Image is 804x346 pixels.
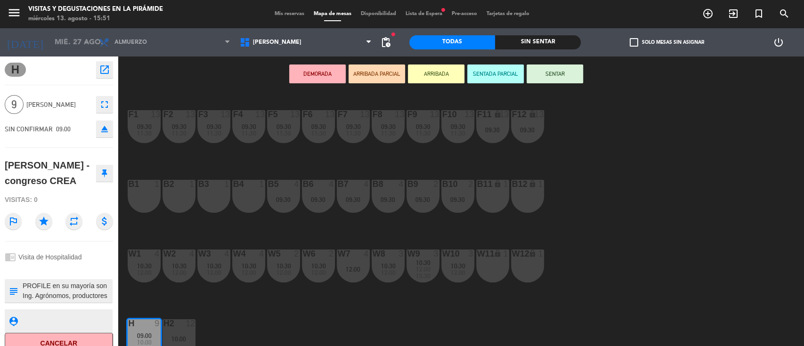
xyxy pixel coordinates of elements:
[28,14,163,24] div: miércoles 13. agosto - 15:51
[477,180,478,188] div: B11
[96,61,113,78] button: open_in_new
[329,249,334,258] div: 2
[356,11,401,16] span: Disponibilidad
[259,180,265,188] div: 1
[416,259,430,266] span: 10:30
[373,110,373,119] div: F8
[289,64,346,83] button: DEMORADA
[5,213,22,230] i: outlined_flag
[381,129,396,137] span: 11:30
[154,180,160,188] div: 1
[433,180,439,188] div: 2
[8,286,18,296] i: subject
[294,249,300,258] div: 2
[408,64,464,83] button: ARRIBADA
[309,11,356,16] span: Mapa de mesas
[137,332,152,339] span: 09:00
[779,8,790,19] i: search
[482,11,534,16] span: Tarjetas de regalo
[65,213,82,230] i: repeat
[267,196,300,203] div: 09:30
[5,251,16,263] i: chrome_reader_mode
[276,262,291,270] span: 10:30
[416,266,430,273] span: 12:00
[5,63,26,77] span: H
[442,110,443,119] div: F10
[337,266,370,273] div: 12:00
[528,180,536,188] i: lock
[753,8,764,19] i: turned_in_not
[477,249,478,258] div: W11
[233,180,234,188] div: B4
[467,64,524,83] button: SENTADA PARCIAL
[242,269,256,276] span: 12:00
[137,262,152,270] span: 10:30
[99,64,110,75] i: open_in_new
[381,262,396,270] span: 10:30
[442,249,443,258] div: W10
[154,249,160,258] div: 4
[451,269,465,276] span: 12:00
[253,39,301,46] span: [PERSON_NAME]
[409,35,495,49] div: Todas
[538,180,544,188] div: 1
[290,110,300,119] div: 13
[294,180,300,188] div: 4
[151,110,160,119] div: 13
[207,123,221,130] span: 09:30
[96,96,113,113] button: fullscreen
[311,262,326,270] span: 10:30
[224,180,230,188] div: 1
[186,110,195,119] div: 13
[494,180,502,188] i: lock
[163,110,164,119] div: F2
[442,180,443,188] div: B10
[311,269,326,276] span: 12:00
[5,192,113,208] div: Visitas: 0
[99,99,110,110] i: fullscreen
[198,249,199,258] div: W3
[494,249,502,257] i: lock
[259,249,265,258] div: 4
[242,262,256,270] span: 10:30
[207,129,221,137] span: 11:30
[346,129,361,137] span: 11:30
[538,249,544,258] div: 1
[96,213,113,230] i: attach_money
[137,338,152,346] span: 10:00
[8,316,18,326] i: person_pin
[163,319,164,328] div: H2
[276,269,291,276] span: 12:00
[468,180,474,188] div: 2
[433,249,439,258] div: 3
[302,196,335,203] div: 09:30
[207,269,221,276] span: 12:00
[728,8,739,19] i: exit_to_app
[503,249,509,258] div: 1
[198,180,199,188] div: B3
[451,129,465,137] span: 11:30
[172,129,187,137] span: 11:30
[172,123,187,130] span: 09:30
[398,249,404,258] div: 3
[137,123,152,130] span: 09:30
[416,129,430,137] span: 11:30
[172,269,187,276] span: 12:00
[494,110,502,118] i: lock
[311,129,326,137] span: 11:30
[447,11,482,16] span: Pre-acceso
[464,110,474,119] div: 13
[198,110,199,119] div: F3
[311,123,326,130] span: 09:30
[401,11,447,16] span: Lista de Espera
[495,35,581,49] div: Sin sentar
